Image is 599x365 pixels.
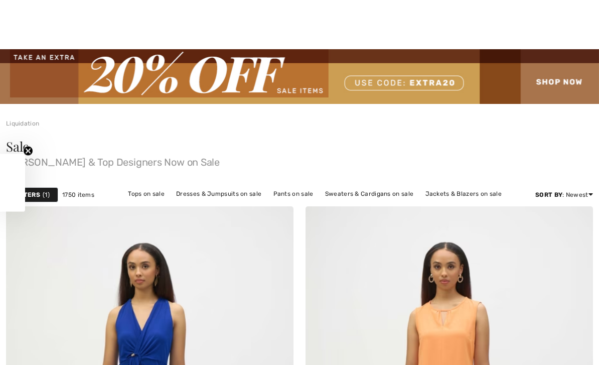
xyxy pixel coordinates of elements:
[308,200,373,213] a: Outerwear on sale
[535,191,562,198] strong: Sort By
[420,187,507,200] a: Jackets & Blazers on sale
[23,146,33,156] button: Close teaser
[535,190,593,199] div: : Newest
[171,187,266,200] a: Dresses & Jumpsuits on sale
[62,190,94,199] span: 1750 items
[15,190,40,199] strong: Filters
[6,153,593,167] span: [PERSON_NAME] & Top Designers Now on Sale
[268,187,319,200] a: Pants on sale
[257,200,307,213] a: Skirts on sale
[43,190,50,199] span: 1
[6,120,39,127] a: Liquidation
[123,187,170,200] a: Tops on sale
[6,138,29,155] span: Sale
[320,187,418,200] a: Sweaters & Cardigans on sale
